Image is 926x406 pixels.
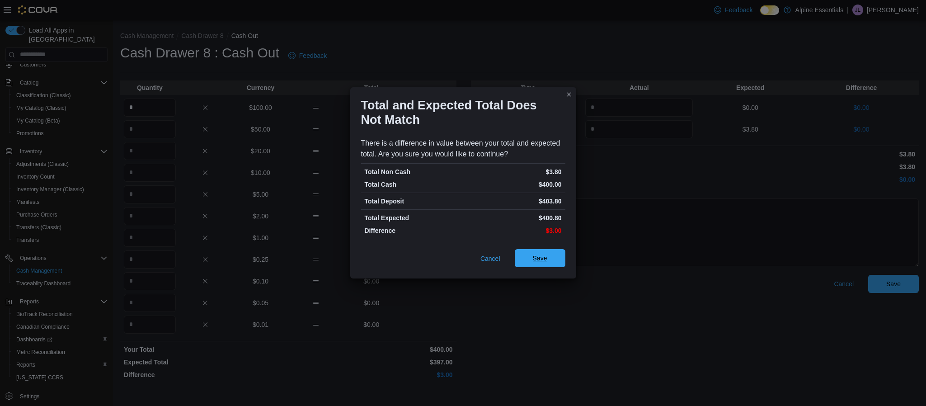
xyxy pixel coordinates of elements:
[465,167,562,176] p: $3.80
[465,226,562,235] p: $3.00
[365,226,461,235] p: Difference
[365,197,461,206] p: Total Deposit
[465,197,562,206] p: $403.80
[477,250,504,268] button: Cancel
[465,180,562,189] p: $400.00
[533,254,547,263] span: Save
[361,138,565,160] div: There is a difference in value between your total and expected total. Are you sure you would like...
[361,98,558,127] h1: Total and Expected Total Does Not Match
[564,89,574,100] button: Closes this modal window
[515,249,565,267] button: Save
[480,254,500,263] span: Cancel
[365,213,461,222] p: Total Expected
[365,180,461,189] p: Total Cash
[465,213,562,222] p: $400.80
[365,167,461,176] p: Total Non Cash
